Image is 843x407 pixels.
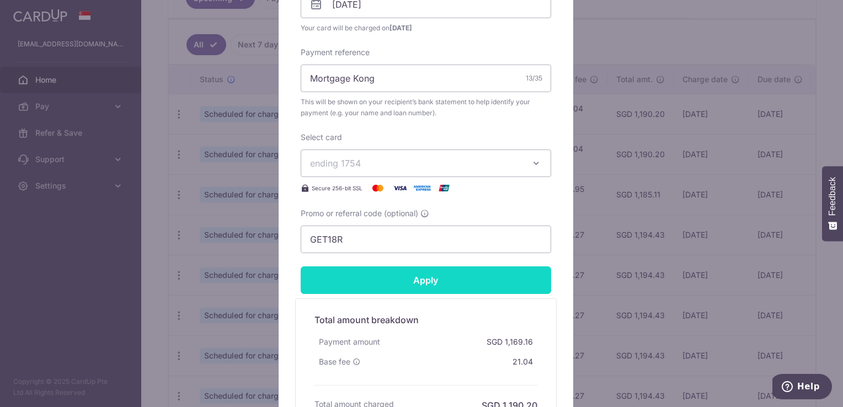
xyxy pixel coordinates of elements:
[367,181,389,195] img: Mastercard
[411,181,433,195] img: American Express
[828,177,837,216] span: Feedback
[314,332,385,352] div: Payment amount
[508,352,537,372] div: 21.04
[301,97,551,119] span: This will be shown on your recipient’s bank statement to help identify your payment (e.g. your na...
[301,47,370,58] label: Payment reference
[301,23,551,34] span: Your card will be charged on
[772,374,832,401] iframe: Opens a widget where you can find more information
[390,24,412,32] span: [DATE]
[319,356,350,367] span: Base fee
[389,181,411,195] img: Visa
[301,132,342,143] label: Select card
[301,208,418,219] span: Promo or referral code (optional)
[482,332,537,352] div: SGD 1,169.16
[433,181,455,195] img: UnionPay
[314,313,537,326] h5: Total amount breakdown
[312,184,362,192] span: Secure 256-bit SSL
[301,149,551,177] button: ending 1754
[526,73,542,84] div: 13/35
[310,158,361,169] span: ending 1754
[301,266,551,294] input: Apply
[822,166,843,241] button: Feedback - Show survey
